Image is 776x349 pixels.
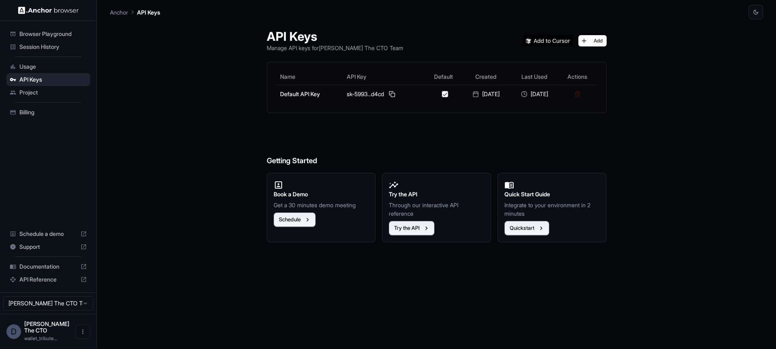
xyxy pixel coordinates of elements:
span: Session History [19,43,87,51]
h6: Getting Started [267,123,607,167]
div: Usage [6,60,90,73]
th: API Key [344,69,425,85]
span: API Reference [19,275,77,284]
div: [DATE] [513,90,555,98]
h2: Try the API [389,190,484,199]
span: Billing [19,108,87,116]
span: Schedule a demo [19,230,77,238]
div: Browser Playground [6,27,90,40]
button: Try the API [389,221,434,235]
div: API Reference [6,273,90,286]
p: Manage API keys for [PERSON_NAME] The CTO Team [267,44,403,52]
button: Quickstart [504,221,549,235]
h2: Quick Start Guide [504,190,600,199]
button: Copy API key [387,89,397,99]
div: sk-5993...d4cd [347,89,422,99]
button: Add [578,35,607,46]
td: Default API Key [277,85,344,103]
span: wallet_tribute_0p@icloud.com [24,335,57,341]
th: Created [462,69,510,85]
div: Billing [6,106,90,119]
div: D [6,324,21,339]
p: Through our interactive API reference [389,201,484,218]
p: Integrate to your environment in 2 minutes [504,201,600,218]
div: Support [6,240,90,253]
th: Default [425,69,462,85]
p: Get a 30 minutes demo meeting [274,201,369,209]
div: Session History [6,40,90,53]
div: Schedule a demo [6,227,90,240]
h2: Book a Demo [274,190,369,199]
div: API Keys [6,73,90,86]
th: Name [277,69,344,85]
img: Add anchorbrowser MCP server to Cursor [523,35,574,46]
span: Browser Playground [19,30,87,38]
th: Last Used [510,69,559,85]
p: Anchor [110,8,128,17]
button: Open menu [76,324,90,339]
div: Documentation [6,260,90,273]
img: Anchor Logo [18,6,79,14]
h1: API Keys [267,29,403,44]
th: Actions [559,69,597,85]
span: Daniel The CTO [24,320,70,334]
span: API Keys [19,76,87,84]
span: Usage [19,63,87,71]
nav: breadcrumb [110,8,160,17]
div: [DATE] [465,90,507,98]
button: Schedule [274,212,316,227]
div: Project [6,86,90,99]
span: Project [19,88,87,97]
span: Support [19,243,77,251]
span: Documentation [19,263,77,271]
p: API Keys [137,8,160,17]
